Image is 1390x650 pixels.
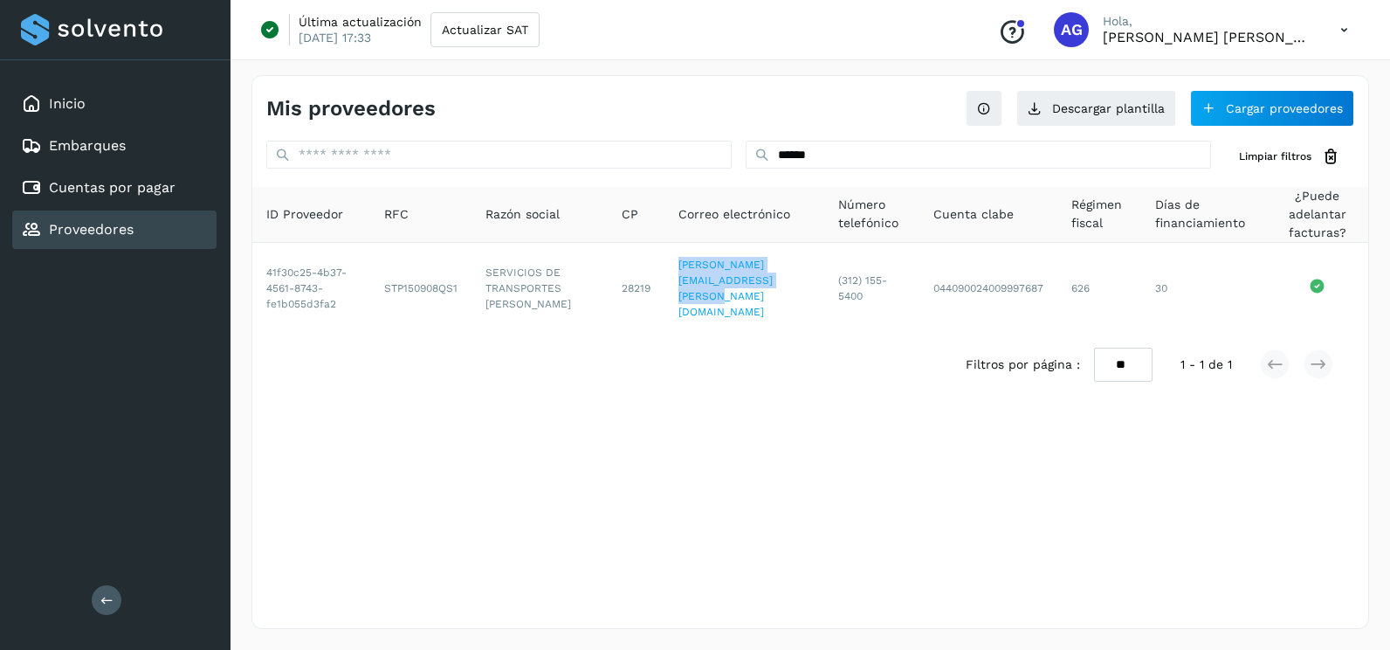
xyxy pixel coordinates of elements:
[49,137,126,154] a: Embarques
[678,259,773,318] a: [PERSON_NAME][EMAIL_ADDRESS][PERSON_NAME][DOMAIN_NAME]
[1141,243,1266,334] td: 30
[12,85,217,123] div: Inicio
[430,12,540,47] button: Actualizar SAT
[622,205,638,224] span: CP
[1190,90,1354,127] button: Cargar proveedores
[442,24,528,36] span: Actualizar SAT
[471,243,608,334] td: SERVICIOS DE TRANSPORTES [PERSON_NAME]
[1016,90,1176,127] button: Descargar plantilla
[838,274,887,302] span: (312) 155-5400
[252,243,370,334] td: 41f30c25-4b37-4561-8743-fe1b055d3fa2
[49,95,86,112] a: Inicio
[384,205,409,224] span: RFC
[12,211,217,249] div: Proveedores
[1180,356,1232,374] span: 1 - 1 de 1
[1280,187,1354,242] span: ¿Puede adelantar facturas?
[1057,243,1141,334] td: 626
[1225,141,1354,173] button: Limpiar filtros
[838,196,906,232] span: Número telefónico
[299,14,422,30] p: Última actualización
[299,30,371,45] p: [DATE] 17:33
[12,169,217,207] div: Cuentas por pagar
[933,205,1014,224] span: Cuenta clabe
[678,205,790,224] span: Correo electrónico
[49,221,134,238] a: Proveedores
[485,205,560,224] span: Razón social
[49,179,175,196] a: Cuentas por pagar
[919,243,1057,334] td: 044090024009997687
[266,96,436,121] h4: Mis proveedores
[1239,149,1311,164] span: Limpiar filtros
[370,243,471,334] td: STP150908QS1
[1103,14,1312,29] p: Hola,
[12,127,217,165] div: Embarques
[1103,29,1312,45] p: Abigail Gonzalez Leon
[266,205,343,224] span: ID Proveedor
[608,243,664,334] td: 28219
[1071,196,1127,232] span: Régimen fiscal
[966,356,1080,374] span: Filtros por página :
[1155,196,1252,232] span: Días de financiamiento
